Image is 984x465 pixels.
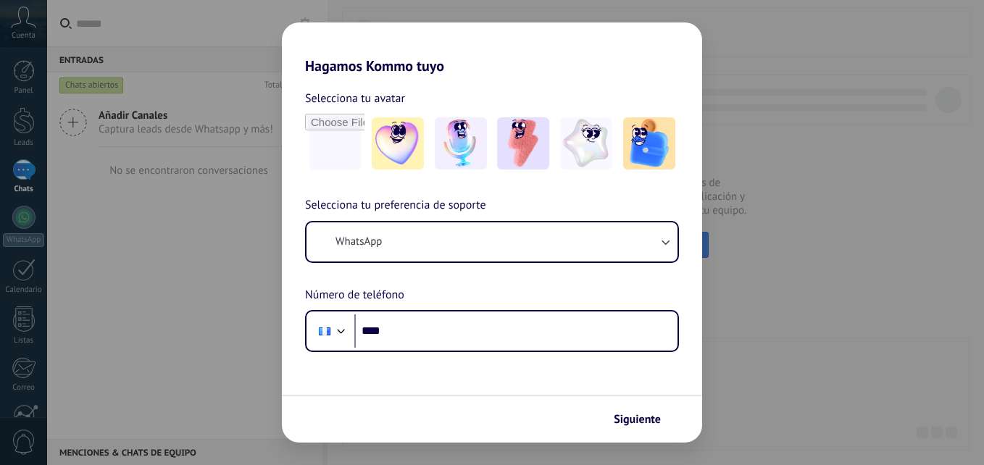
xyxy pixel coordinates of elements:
[560,117,612,169] img: -4.jpeg
[282,22,702,75] h2: Hagamos Kommo tuyo
[614,414,661,424] span: Siguiente
[311,316,338,346] div: Guatemala: + 502
[305,196,486,215] span: Selecciona tu preferencia de soporte
[435,117,487,169] img: -2.jpeg
[497,117,549,169] img: -3.jpeg
[305,89,405,108] span: Selecciona tu avatar
[307,222,677,261] button: WhatsApp
[335,235,382,249] span: WhatsApp
[372,117,424,169] img: -1.jpeg
[305,286,404,305] span: Número de teléfono
[607,407,680,432] button: Siguiente
[623,117,675,169] img: -5.jpeg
